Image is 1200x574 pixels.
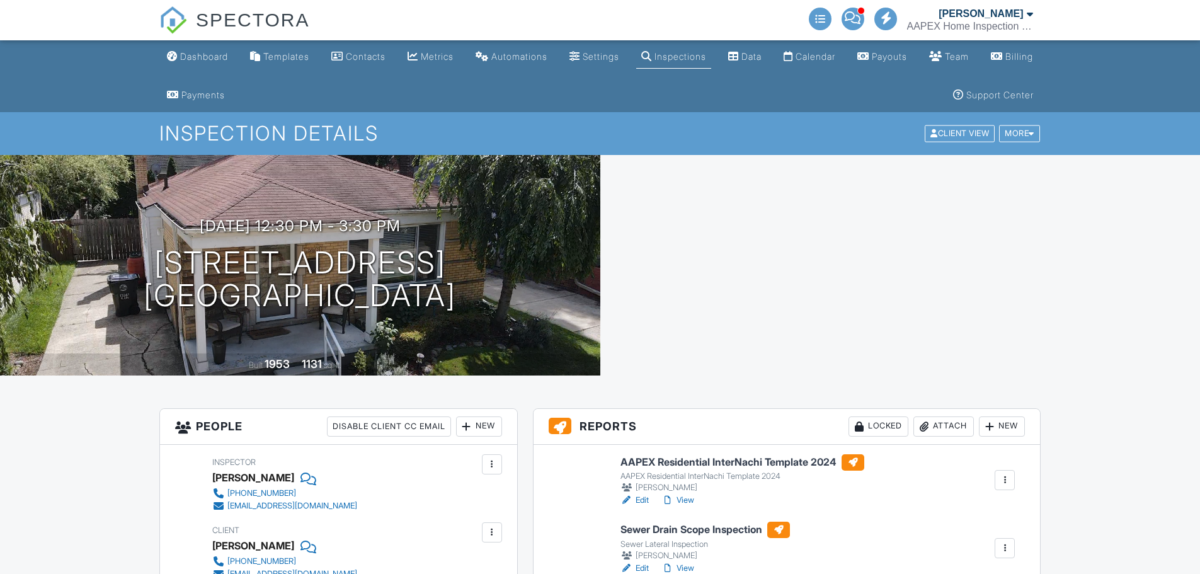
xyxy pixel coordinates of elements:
[212,457,256,467] span: Inspector
[265,357,290,370] div: 1953
[324,360,341,370] span: sq. ft.
[162,45,233,69] a: Dashboard
[212,468,294,487] div: [PERSON_NAME]
[796,51,835,62] div: Calendar
[620,539,790,549] div: Sewer Lateral Inspection
[620,522,790,538] h6: Sewer Drain Scope Inspection
[620,494,649,507] a: Edit
[534,409,1041,445] h3: Reports
[620,454,864,495] a: AAPEX Residential InterNachi Template 2024 AAPEX Residential InterNachi Template 2024 [PERSON_NAME]
[160,409,517,445] h3: People
[999,125,1040,142] div: More
[144,246,456,313] h1: [STREET_ADDRESS] [GEOGRAPHIC_DATA]
[852,45,912,69] a: Payouts
[620,481,864,494] div: [PERSON_NAME]
[245,45,314,69] a: Templates
[620,522,790,562] a: Sewer Drain Scope Inspection Sewer Lateral Inspection [PERSON_NAME]
[196,6,310,33] span: SPECTORA
[913,416,974,437] div: Attach
[403,45,459,69] a: Metrics
[249,360,263,370] span: Built
[421,51,454,62] div: Metrics
[491,51,547,62] div: Automations
[872,51,907,62] div: Payouts
[1005,51,1033,62] div: Billing
[180,51,228,62] div: Dashboard
[159,6,187,34] img: The Best Home Inspection Software - Spectora
[212,525,239,535] span: Client
[939,8,1023,20] div: [PERSON_NAME]
[200,217,401,234] h3: [DATE] 12:30 pm - 3:30 pm
[212,487,357,500] a: [PHONE_NUMBER]
[456,416,502,437] div: New
[620,471,864,481] div: AAPEX Residential InterNachi Template 2024
[966,89,1034,100] div: Support Center
[471,45,552,69] a: Automations (Advanced)
[723,45,767,69] a: Data
[302,357,322,370] div: 1131
[159,19,310,42] a: SPECTORA
[741,51,762,62] div: Data
[159,122,1041,144] h1: Inspection Details
[849,416,908,437] div: Locked
[564,45,624,69] a: Settings
[636,45,711,69] a: Inspections
[907,20,1033,33] div: AAPEX Home Inspection Services
[986,45,1038,69] a: Billing
[948,84,1039,107] a: Support Center
[263,51,309,62] div: Templates
[227,501,357,511] div: [EMAIL_ADDRESS][DOMAIN_NAME]
[326,45,391,69] a: Contacts
[924,45,974,69] a: Team
[945,51,969,62] div: Team
[620,454,864,471] h6: AAPEX Residential InterNachi Template 2024
[181,89,225,100] div: Payments
[661,494,694,507] a: View
[227,488,296,498] div: [PHONE_NUMBER]
[327,416,451,437] div: Disable Client CC Email
[620,549,790,562] div: [PERSON_NAME]
[979,416,1025,437] div: New
[212,536,294,555] div: [PERSON_NAME]
[227,556,296,566] div: [PHONE_NUMBER]
[923,128,998,137] a: Client View
[162,84,230,107] a: Payments
[212,500,357,512] a: [EMAIL_ADDRESS][DOMAIN_NAME]
[583,51,619,62] div: Settings
[212,555,357,568] a: [PHONE_NUMBER]
[779,45,840,69] a: Calendar
[346,51,386,62] div: Contacts
[654,51,706,62] div: Inspections
[925,125,995,142] div: Client View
